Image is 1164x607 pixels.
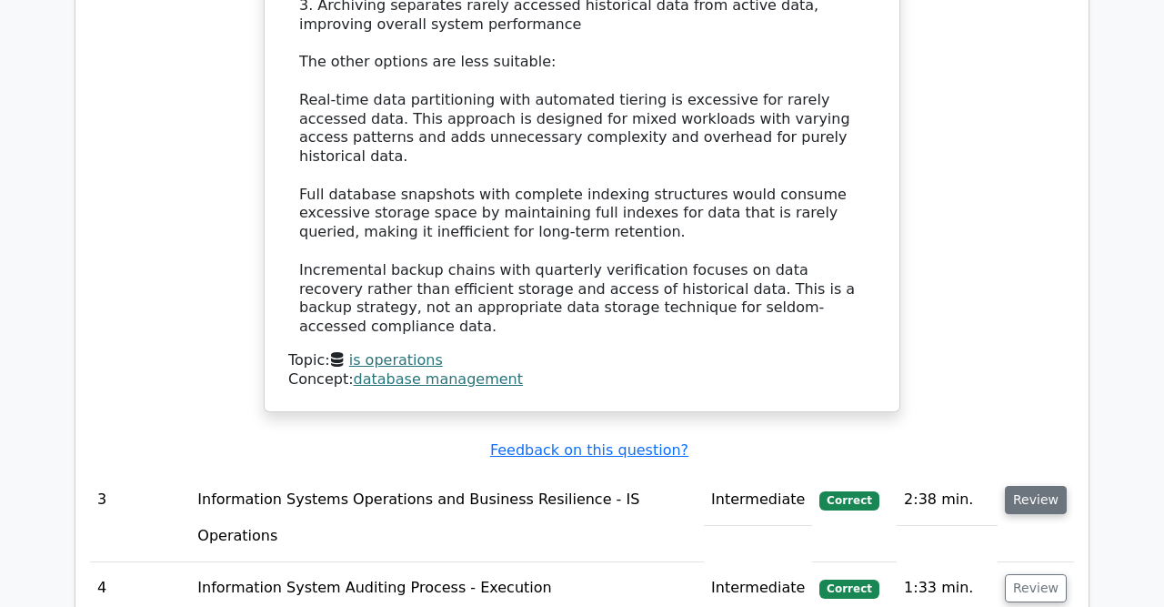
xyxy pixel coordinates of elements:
[190,474,704,562] td: Information Systems Operations and Business Resilience - IS Operations
[819,580,878,598] span: Correct
[819,491,878,510] span: Correct
[1005,574,1067,602] button: Review
[897,474,998,526] td: 2:38 min.
[490,441,688,459] a: Feedback on this question?
[1005,486,1067,514] button: Review
[704,474,812,526] td: Intermediate
[354,370,523,388] a: database management
[90,474,190,562] td: 3
[288,370,876,389] div: Concept:
[349,351,443,369] a: is operations
[288,351,876,370] div: Topic:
